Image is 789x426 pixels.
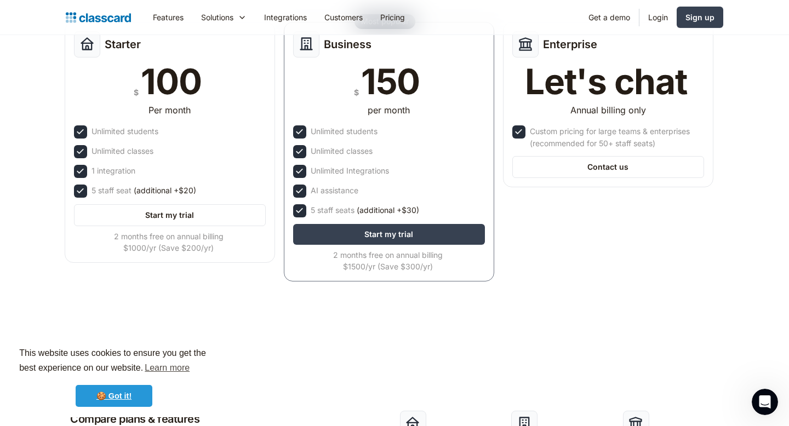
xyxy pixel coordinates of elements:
span: (additional +$20) [134,185,196,197]
h2: Starter [105,38,141,51]
div: $ [134,85,139,99]
a: learn more about cookies [143,360,191,376]
span: This website uses cookies to ensure you get the best experience on our website. [19,347,209,376]
div: 150 [361,64,420,99]
a: Login [639,5,677,30]
div: cookieconsent [9,336,219,417]
div: Per month [148,103,191,117]
div: Solutions [201,11,233,23]
h2: Business [324,38,371,51]
a: Contact us [512,156,704,178]
div: Unlimited Integrations [311,165,389,177]
div: 5 staff seats [311,204,419,216]
div: Unlimited classes [311,145,373,157]
span: (additional +$30) [357,204,419,216]
div: 2 months free on annual billing $1500/yr (Save $300/yr) [293,249,483,272]
a: Sign up [677,7,723,28]
a: home [66,10,131,25]
div: Unlimited students [311,125,378,137]
iframe: Intercom live chat [752,389,778,415]
div: 5 staff seat [92,185,196,197]
div: Let's chat [525,64,687,99]
div: 100 [141,64,201,99]
a: Integrations [255,5,316,30]
div: AI assistance [311,185,358,197]
a: Start my trial [74,204,266,226]
a: Pricing [371,5,414,30]
div: per month [368,103,410,117]
a: Start my trial [293,224,485,245]
div: Unlimited classes [92,145,153,157]
div: 2 months free on annual billing $1000/yr (Save $200/yr) [74,231,264,254]
a: Customers [316,5,371,30]
div: 1 integration [92,165,135,177]
div: $ [354,85,359,99]
a: dismiss cookie message [76,385,152,407]
h2: Enterprise [543,38,597,51]
a: Get a demo [580,5,639,30]
div: Sign up [685,11,714,23]
div: Annual billing only [570,103,646,117]
div: Unlimited students [92,125,158,137]
div: Custom pricing for large teams & enterprises (recommended for 50+ staff seats) [530,125,702,149]
div: Solutions [192,5,255,30]
a: Features [144,5,192,30]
